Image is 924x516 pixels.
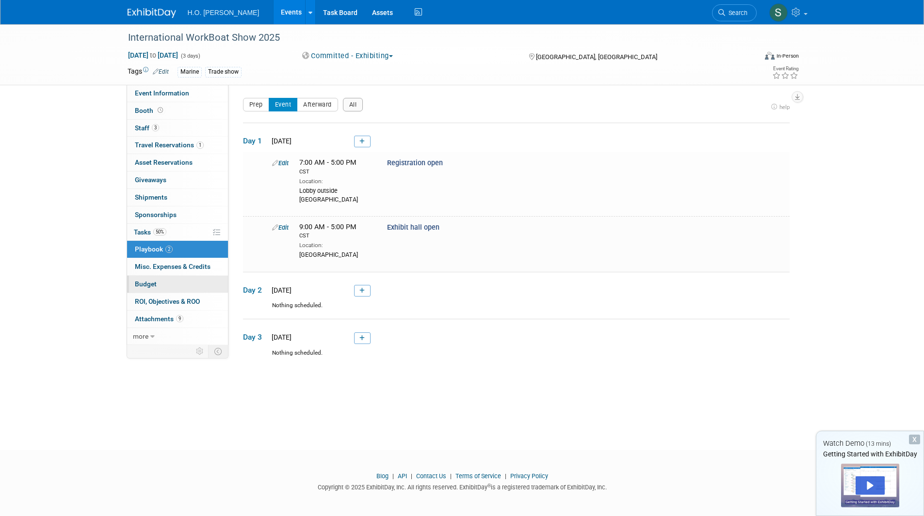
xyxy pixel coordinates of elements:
img: ExhibitDay [128,8,176,18]
button: Prep [243,98,269,111]
a: Event Information [127,85,228,102]
sup: ® [487,483,491,488]
a: more [127,328,228,345]
span: to [148,51,158,59]
img: Format-Inperson.png [765,52,775,60]
button: Committed - Exhibiting [299,51,397,61]
a: Budget [127,276,228,293]
div: Event Rating [772,66,798,71]
button: Event [269,98,298,111]
a: Asset Reservations [127,154,228,171]
span: (3 days) [180,53,200,59]
div: CST [299,168,373,176]
div: Marine [178,67,202,77]
a: Edit [272,224,289,231]
a: Giveaways [127,172,228,188]
span: Budget [135,280,157,288]
span: Sponsorships [135,211,177,219]
span: Exhibit hall open [387,223,439,232]
div: Watch Demo [816,438,924,449]
span: 50% [153,228,166,235]
span: Misc. Expenses & Credits [135,263,211,270]
a: Contact Us [416,472,446,480]
span: Asset Reservations [135,158,193,166]
a: Edit [153,68,169,75]
span: Tasks [134,228,166,236]
a: Sponsorships [127,206,228,223]
div: Location: [299,176,373,186]
span: Staff [135,124,159,132]
div: Nothing scheduled. [243,349,790,366]
a: Playbook2 [127,241,228,258]
span: Booth [135,107,165,114]
td: Toggle Event Tabs [208,345,228,358]
a: Tasks50% [127,224,228,241]
a: Privacy Policy [510,472,548,480]
span: Day 2 [243,285,267,296]
a: API [398,472,407,480]
div: Dismiss [909,435,920,444]
span: Giveaways [135,176,166,184]
span: (13 mins) [866,440,891,447]
span: 1 [196,141,204,149]
span: Event Information [135,89,189,97]
div: International WorkBoat Show 2025 [125,29,742,47]
td: Personalize Event Tab Strip [192,345,209,358]
span: 7:00 AM - 5:00 PM [299,158,373,175]
span: | [503,472,509,480]
span: [GEOGRAPHIC_DATA], [GEOGRAPHIC_DATA] [536,53,657,61]
span: 9:00 AM - 5:00 PM [299,223,373,240]
span: help [779,104,790,110]
span: | [408,472,415,480]
a: Booth [127,102,228,119]
span: Search [725,9,747,16]
span: [DATE] [DATE] [128,51,178,60]
span: | [448,472,454,480]
span: | [390,472,396,480]
span: more [133,332,148,340]
span: Registration open [387,159,443,167]
span: ROI, Objectives & ROO [135,297,200,305]
span: [DATE] [269,333,292,341]
span: Attachments [135,315,183,323]
div: Event Format [699,50,799,65]
span: 3 [152,124,159,131]
div: In-Person [776,52,799,60]
a: Edit [272,159,289,167]
span: Day 3 [243,332,267,343]
span: H.O. [PERSON_NAME] [188,9,259,16]
div: CST [299,232,373,240]
button: Afterward [297,98,338,111]
span: Travel Reservations [135,141,204,149]
div: Trade show [205,67,242,77]
a: Travel Reservations1 [127,137,228,154]
div: Play [856,476,885,495]
span: 2 [165,246,173,253]
a: Attachments9 [127,311,228,328]
img: Spencer Selig [769,3,788,22]
td: Tags [128,66,169,78]
a: Misc. Expenses & Credits [127,258,228,275]
div: Nothing scheduled. [243,301,790,318]
span: [DATE] [269,137,292,145]
span: Day 1 [243,136,267,146]
a: Terms of Service [455,472,501,480]
span: [DATE] [269,286,292,294]
div: Lobby outside [GEOGRAPHIC_DATA] [299,186,373,204]
span: Booth not reserved yet [156,107,165,114]
span: Playbook [135,245,173,253]
a: ROI, Objectives & ROO [127,293,228,310]
button: All [343,98,363,111]
a: Search [712,4,757,21]
a: Shipments [127,189,228,206]
span: 9 [176,315,183,322]
div: [GEOGRAPHIC_DATA] [299,250,373,259]
a: Staff3 [127,120,228,137]
a: Blog [376,472,389,480]
div: Getting Started with ExhibitDay [816,449,924,459]
div: Location: [299,240,373,250]
span: Shipments [135,193,167,201]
